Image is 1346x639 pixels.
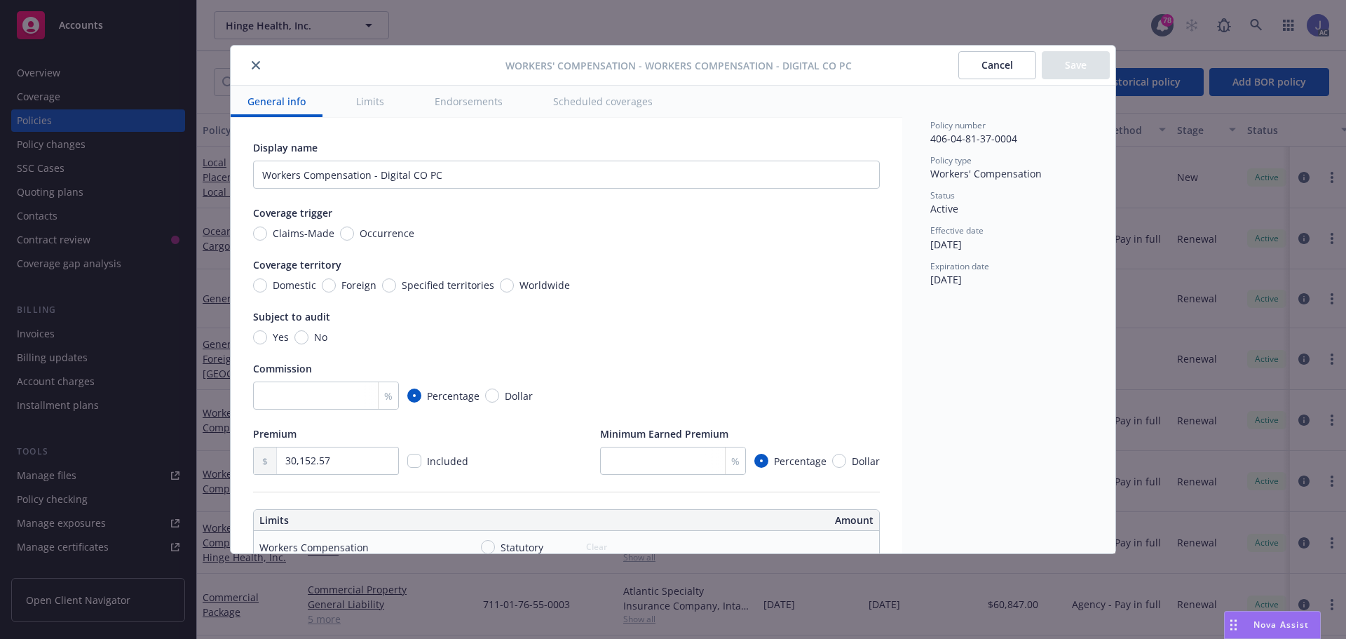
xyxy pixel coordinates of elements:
[1224,611,1321,639] button: Nova Assist
[731,454,740,469] span: %
[930,132,1017,145] span: 406-04-81-37-0004
[418,86,519,117] button: Endorsements
[501,540,543,555] span: Statutory
[754,454,768,468] input: Percentage
[360,226,414,241] span: Occurrence
[852,454,880,469] span: Dollar
[253,206,332,220] span: Coverage trigger
[481,540,495,554] input: Statutory
[247,57,264,74] button: close
[259,540,369,555] div: Workers Compensation
[930,202,958,215] span: Active
[253,278,267,292] input: Domestic
[930,273,962,286] span: [DATE]
[382,278,396,292] input: Specified territories
[774,454,827,469] span: Percentage
[536,86,669,117] button: Scheduled coverages
[930,189,955,201] span: Status
[273,226,334,241] span: Claims-Made
[573,510,879,531] th: Amount
[485,389,499,403] input: Dollar
[1225,612,1242,638] div: Drag to move
[930,167,1042,180] span: Workers' Compensation
[930,260,989,272] span: Expiration date
[253,427,297,440] span: Premium
[930,224,984,236] span: Effective date
[273,278,316,292] span: Domestic
[273,330,289,344] span: Yes
[294,330,308,344] input: No
[341,278,376,292] span: Foreign
[505,58,852,73] span: Workers' Compensation - Workers Compensation - Digital CO PC
[930,154,972,166] span: Policy type
[1253,619,1309,631] span: Nova Assist
[253,330,267,344] input: Yes
[600,427,728,440] span: Minimum Earned Premium
[832,454,846,468] input: Dollar
[314,330,327,344] span: No
[427,455,468,468] span: Included
[500,278,514,292] input: Worldwide
[505,389,533,403] span: Dollar
[253,227,267,241] input: Claims-Made
[402,278,494,292] span: Specified territories
[253,258,341,271] span: Coverage territory
[930,238,962,251] span: [DATE]
[253,310,330,323] span: Subject to audit
[231,86,322,117] button: General info
[254,510,504,531] th: Limits
[253,362,312,375] span: Commission
[407,389,421,403] input: Percentage
[427,389,480,403] span: Percentage
[253,141,318,154] span: Display name
[277,448,398,474] input: 0.00
[384,389,393,403] span: %
[339,86,401,117] button: Limits
[322,278,336,292] input: Foreign
[958,51,1036,79] button: Cancel
[519,278,570,292] span: Worldwide
[340,227,354,241] input: Occurrence
[930,119,986,131] span: Policy number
